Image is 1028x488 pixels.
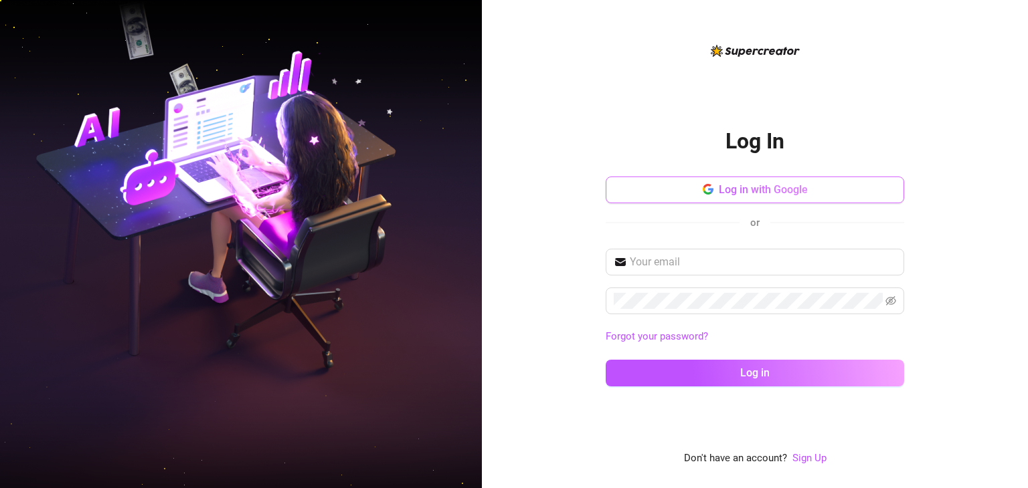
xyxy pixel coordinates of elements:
input: Your email [630,254,896,270]
span: Log in [740,366,770,379]
span: Don't have an account? [684,451,787,467]
span: Log in with Google [719,183,808,196]
button: Log in [606,360,904,386]
a: Forgot your password? [606,329,904,345]
a: Sign Up [792,451,827,467]
span: eye-invisible [885,295,896,306]
h2: Log In [725,128,784,155]
img: logo-BBDzfeDw.svg [711,45,800,57]
button: Log in with Google [606,176,904,203]
a: Forgot your password? [606,330,708,342]
a: Sign Up [792,452,827,464]
span: or [750,217,760,229]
